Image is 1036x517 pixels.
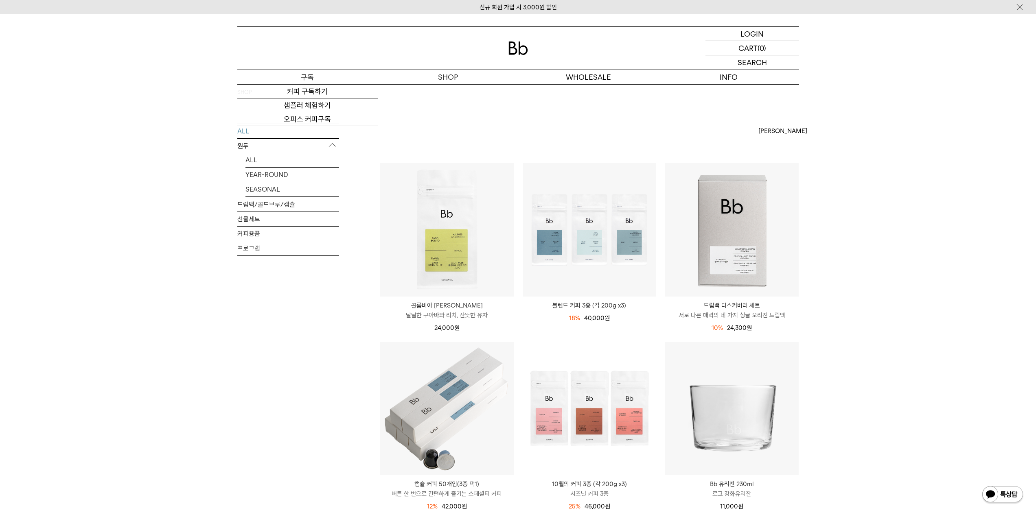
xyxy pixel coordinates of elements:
[523,342,656,475] img: 10월의 커피 3종 (각 200g x3)
[245,153,339,167] a: ALL
[585,503,610,510] span: 46,000
[518,70,659,84] p: WHOLESALE
[705,41,799,55] a: CART (0)
[245,182,339,196] a: SEASONAL
[523,479,656,499] a: 10월의 커피 3종 (각 200g x3) 시즈널 커피 3종
[665,310,799,320] p: 서로 다른 매력의 네 가지 싱글 오리진 드립백
[659,70,799,84] p: INFO
[523,163,656,297] img: 블렌드 커피 3종 (각 200g x3)
[569,313,580,323] div: 18%
[508,41,528,55] img: 로고
[237,112,378,126] a: 오피스 커피구독
[380,479,514,499] a: 캡슐 커피 50개입(3종 택1) 버튼 한 번으로 간편하게 즐기는 스페셜티 커피
[442,503,467,510] span: 42,000
[738,55,767,70] p: SEARCH
[237,197,339,212] a: 드립백/콜드브루/캡슐
[237,85,378,98] a: 커피 구독하기
[584,314,610,322] span: 40,000
[747,324,752,332] span: 원
[380,489,514,499] p: 버튼 한 번으로 간편하게 즐기는 스페셜티 커피
[380,301,514,310] p: 콜롬비아 [PERSON_NAME]
[738,503,743,510] span: 원
[665,479,799,489] p: Bb 유리잔 230ml
[378,70,518,84] a: SHOP
[605,503,610,510] span: 원
[380,301,514,320] a: 콜롬비아 [PERSON_NAME] 달달한 구아바와 리치, 산뜻한 유자
[712,323,723,333] div: 10%
[569,502,580,511] div: 25%
[237,124,339,138] a: ALL
[705,27,799,41] a: LOGIN
[720,503,743,510] span: 11,000
[237,227,339,241] a: 커피용품
[237,98,378,112] a: 샘플러 체험하기
[237,70,378,84] a: 구독
[434,324,460,332] span: 24,000
[758,126,807,136] span: [PERSON_NAME]
[523,479,656,489] p: 10월의 커피 3종 (각 200g x3)
[380,479,514,489] p: 캡슐 커피 50개입(3종 택1)
[740,27,764,41] p: LOGIN
[462,503,467,510] span: 원
[665,301,799,310] p: 드립백 디스커버리 세트
[237,139,339,153] p: 원두
[380,163,514,297] img: 콜롬비아 파티오 보니토
[981,485,1024,505] img: 카카오톡 채널 1:1 채팅 버튼
[245,168,339,182] a: YEAR-ROUND
[380,310,514,320] p: 달달한 구아바와 리치, 산뜻한 유자
[237,212,339,226] a: 선물세트
[605,314,610,322] span: 원
[665,489,799,499] p: 로고 강화유리잔
[523,489,656,499] p: 시즈널 커피 3종
[523,301,656,310] a: 블렌드 커피 3종 (각 200g x3)
[738,41,758,55] p: CART
[665,301,799,320] a: 드립백 디스커버리 세트 서로 다른 매력의 네 가지 싱글 오리진 드립백
[727,324,752,332] span: 24,300
[758,41,766,55] p: (0)
[237,241,339,255] a: 프로그램
[480,4,557,11] a: 신규 회원 가입 시 3,000원 할인
[665,342,799,475] img: Bb 유리잔 230ml
[380,342,514,475] img: 캡슐 커피 50개입(3종 택1)
[665,163,799,297] img: 드립백 디스커버리 세트
[665,479,799,499] a: Bb 유리잔 230ml 로고 강화유리잔
[454,324,460,332] span: 원
[427,502,438,511] div: 12%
